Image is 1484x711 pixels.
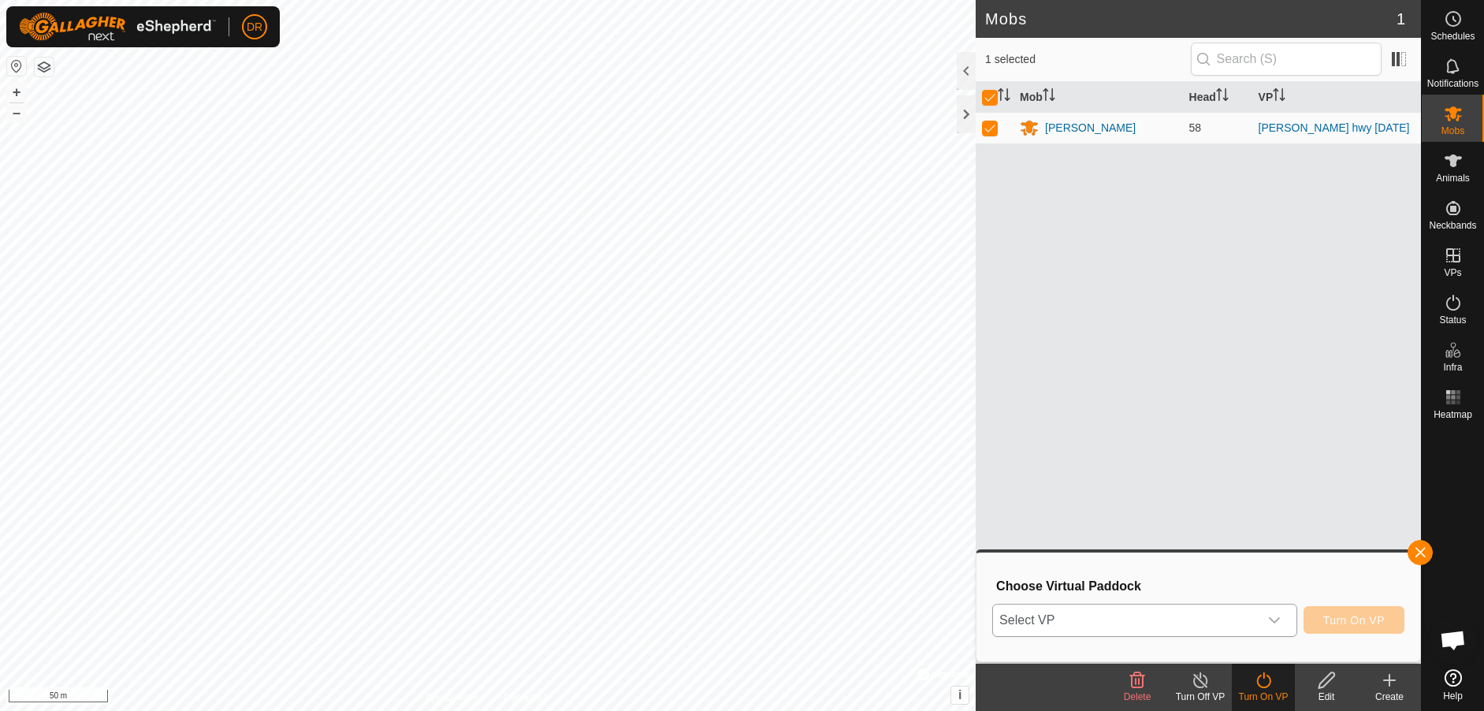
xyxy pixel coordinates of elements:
[1427,79,1478,88] span: Notifications
[958,688,961,702] span: i
[1443,691,1463,701] span: Help
[247,19,262,35] span: DR
[1358,690,1421,704] div: Create
[1259,605,1290,636] div: dropdown trigger
[1441,126,1464,136] span: Mobs
[1443,363,1462,372] span: Infra
[1273,91,1285,103] p-sorticon: Activate to sort
[985,51,1191,68] span: 1 selected
[1232,690,1295,704] div: Turn On VP
[998,91,1010,103] p-sorticon: Activate to sort
[19,13,216,41] img: Gallagher Logo
[426,691,485,705] a: Privacy Policy
[1304,606,1404,634] button: Turn On VP
[996,579,1404,594] h3: Choose Virtual Paddock
[1259,121,1410,134] a: [PERSON_NAME] hwy [DATE]
[1397,7,1405,31] span: 1
[985,9,1397,28] h2: Mobs
[1252,82,1421,113] th: VP
[1434,410,1472,419] span: Heatmap
[1169,690,1232,704] div: Turn Off VP
[7,103,26,122] button: –
[951,687,969,704] button: i
[1323,614,1385,627] span: Turn On VP
[1429,221,1476,230] span: Neckbands
[1045,120,1136,136] div: [PERSON_NAME]
[1183,82,1252,113] th: Head
[1439,315,1466,325] span: Status
[1422,663,1484,707] a: Help
[1444,268,1461,277] span: VPs
[7,57,26,76] button: Reset Map
[1436,173,1470,183] span: Animals
[1430,32,1475,41] span: Schedules
[1216,91,1229,103] p-sorticon: Activate to sort
[1295,690,1358,704] div: Edit
[1124,691,1151,702] span: Delete
[1430,616,1477,664] div: Open chat
[35,58,54,76] button: Map Layers
[1043,91,1055,103] p-sorticon: Activate to sort
[1014,82,1182,113] th: Mob
[504,691,550,705] a: Contact Us
[7,83,26,102] button: +
[1191,43,1382,76] input: Search (S)
[1189,121,1202,134] span: 58
[993,605,1259,636] span: Select VP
